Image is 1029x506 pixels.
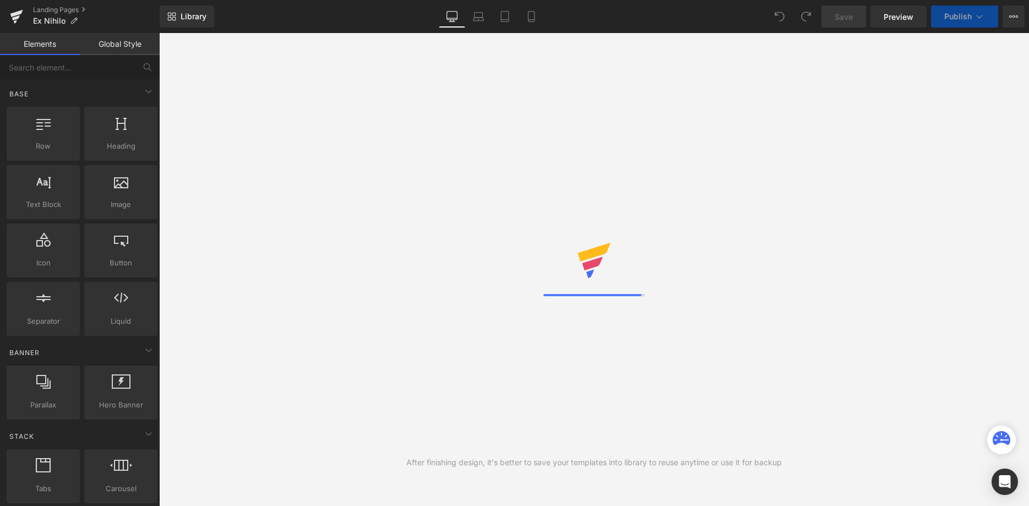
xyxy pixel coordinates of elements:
span: Ex Nihilo [33,17,66,25]
span: Row [10,140,77,152]
button: Redo [795,6,817,28]
span: Preview [884,11,913,23]
div: After finishing design, it's better to save your templates into library to reuse anytime or use i... [406,456,782,469]
span: Text Block [10,199,77,210]
span: Liquid [88,315,154,327]
button: Publish [931,6,998,28]
a: Mobile [518,6,545,28]
span: Tabs [10,483,77,494]
a: New Library [160,6,214,28]
span: Carousel [88,483,154,494]
span: Library [181,12,206,21]
span: Separator [10,315,77,327]
a: Global Style [80,33,160,55]
a: Landing Pages [33,6,160,14]
span: Base [8,89,30,99]
a: Preview [870,6,927,28]
span: Publish [944,12,972,21]
button: More [1003,6,1025,28]
button: Undo [769,6,791,28]
span: Heading [88,140,154,152]
span: Button [88,257,154,269]
span: Icon [10,257,77,269]
span: Banner [8,347,41,358]
a: Tablet [492,6,518,28]
span: Stack [8,431,35,442]
a: Desktop [439,6,465,28]
a: Laptop [465,6,492,28]
span: Parallax [10,399,77,411]
div: Open Intercom Messenger [992,469,1018,495]
span: Image [88,199,154,210]
span: Save [835,11,853,23]
span: Hero Banner [88,399,154,411]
